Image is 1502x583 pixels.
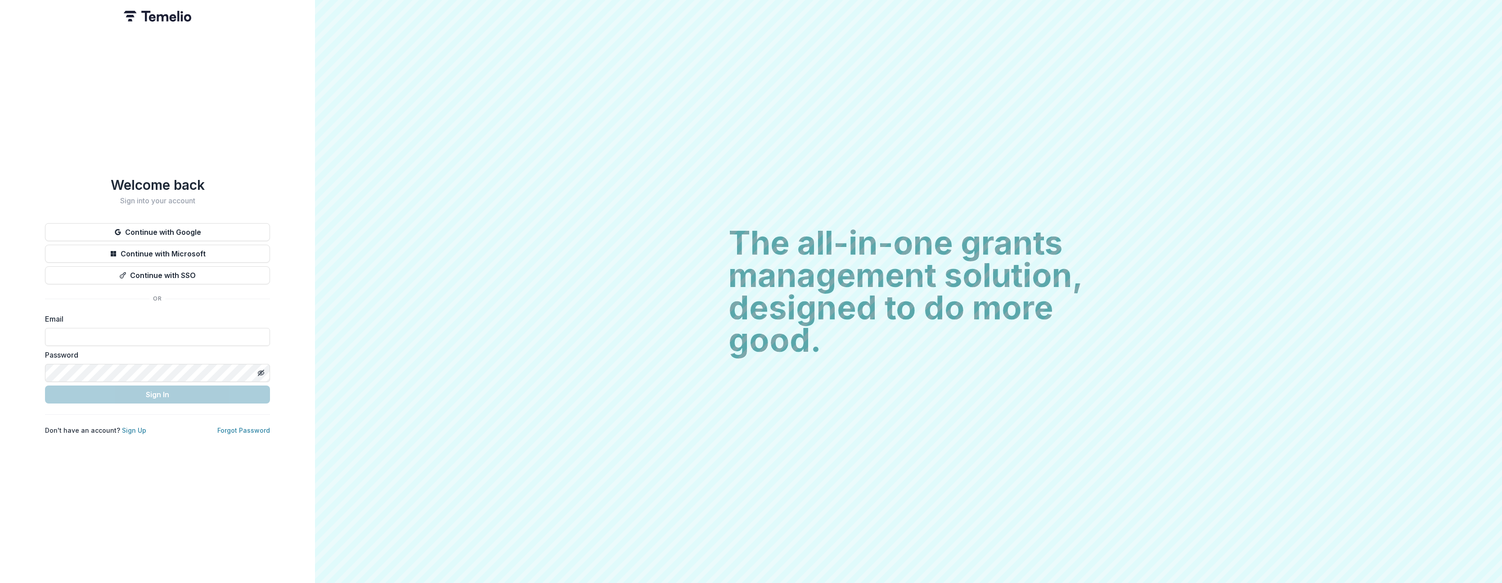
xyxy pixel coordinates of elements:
[45,177,270,193] h1: Welcome back
[45,386,270,404] button: Sign In
[45,314,265,324] label: Email
[254,366,268,380] button: Toggle password visibility
[45,266,270,284] button: Continue with SSO
[45,197,270,205] h2: Sign into your account
[45,245,270,263] button: Continue with Microsoft
[45,426,146,435] p: Don't have an account?
[217,426,270,434] a: Forgot Password
[124,11,191,22] img: Temelio
[45,350,265,360] label: Password
[122,426,146,434] a: Sign Up
[45,223,270,241] button: Continue with Google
